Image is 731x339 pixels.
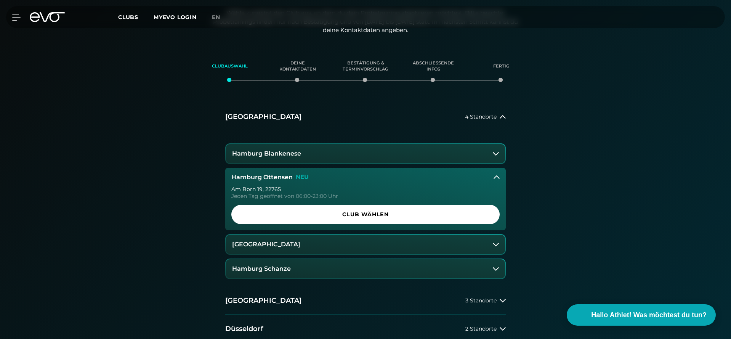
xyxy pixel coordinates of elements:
[296,174,309,180] p: NEU
[212,13,229,22] a: en
[273,56,322,77] div: Deine Kontaktdaten
[341,56,390,77] div: Bestätigung & Terminvorschlag
[225,287,506,315] button: [GEOGRAPHIC_DATA]3 Standorte
[232,265,291,272] h3: Hamburg Schanze
[226,235,505,254] button: [GEOGRAPHIC_DATA]
[118,14,138,21] span: Clubs
[231,186,500,192] div: Am Born 19 , 22765
[231,174,293,181] h3: Hamburg Ottensen
[465,298,497,304] span: 3 Standorte
[225,168,506,187] button: Hamburg OttensenNEU
[205,56,254,77] div: Clubauswahl
[225,296,301,305] h2: [GEOGRAPHIC_DATA]
[231,205,500,224] a: Club wählen
[465,326,497,332] span: 2 Standorte
[567,304,716,326] button: Hallo Athlet! Was möchtest du tun?
[409,56,458,77] div: Abschließende Infos
[250,210,481,219] span: Club wählen
[231,193,500,199] div: Jeden Tag geöffnet von 06:00-23:00 Uhr
[232,150,301,157] h3: Hamburg Blankenese
[225,112,301,122] h2: [GEOGRAPHIC_DATA]
[477,56,526,77] div: Fertig
[591,310,707,320] span: Hallo Athlet! Was möchtest du tun?
[212,14,220,21] span: en
[225,103,506,131] button: [GEOGRAPHIC_DATA]4 Standorte
[118,13,154,21] a: Clubs
[226,259,505,278] button: Hamburg Schanze
[465,114,497,120] span: 4 Standorte
[154,14,197,21] a: MYEVO LOGIN
[226,144,505,163] button: Hamburg Blankenese
[225,324,263,334] h2: Düsseldorf
[232,241,300,248] h3: [GEOGRAPHIC_DATA]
